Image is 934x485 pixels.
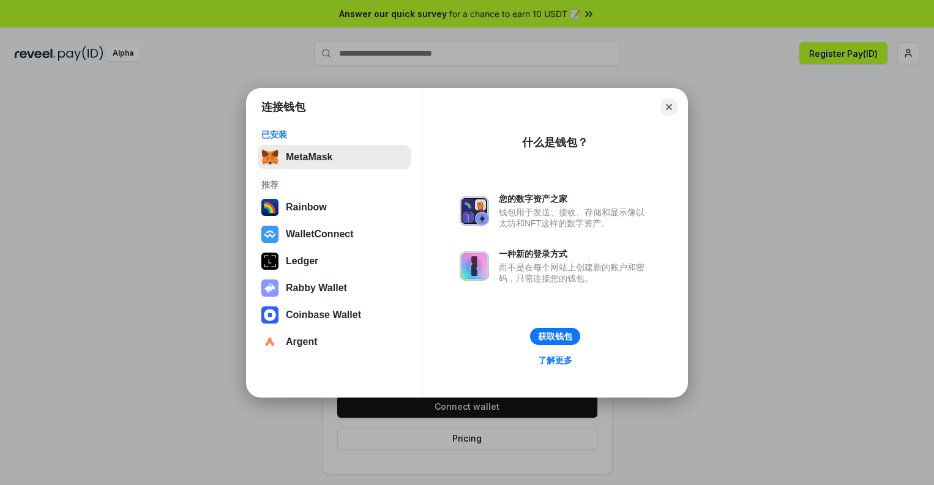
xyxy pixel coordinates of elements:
button: Close [660,98,678,116]
img: svg+xml,%3Csvg%20xmlns%3D%22http%3A%2F%2Fwww.w3.org%2F2000%2Fsvg%22%20fill%3D%22none%22%20viewBox... [261,280,278,297]
div: Argent [286,336,318,347]
img: svg+xml,%3Csvg%20width%3D%2228%22%20height%3D%2228%22%20viewBox%3D%220%200%2028%2028%22%20fill%3D... [261,306,278,324]
img: svg+xml,%3Csvg%20width%3D%2228%22%20height%3D%2228%22%20viewBox%3D%220%200%2028%2028%22%20fill%3D... [261,333,278,350]
div: 已安装 [261,129,408,140]
div: MetaMask [286,152,332,163]
div: 推荐 [261,179,408,190]
button: Rabby Wallet [258,276,411,300]
button: Rainbow [258,195,411,220]
a: 了解更多 [531,352,580,368]
img: svg+xml,%3Csvg%20width%3D%2228%22%20height%3D%2228%22%20viewBox%3D%220%200%2028%2028%22%20fill%3D... [261,226,278,243]
img: svg+xml,%3Csvg%20xmlns%3D%22http%3A%2F%2Fwww.w3.org%2F2000%2Fsvg%22%20fill%3D%22none%22%20viewBox... [460,251,489,281]
div: 什么是钱包？ [522,135,588,150]
div: 获取钱包 [538,331,572,342]
img: svg+xml,%3Csvg%20xmlns%3D%22http%3A%2F%2Fwww.w3.org%2F2000%2Fsvg%22%20fill%3D%22none%22%20viewBox... [460,196,489,226]
div: Ledger [286,256,318,267]
button: MetaMask [258,145,411,169]
button: Argent [258,330,411,354]
div: Rabby Wallet [286,283,347,294]
button: 获取钱包 [530,328,580,345]
button: Coinbase Wallet [258,303,411,327]
div: 钱包用于发送、接收、存储和显示像以太坊和NFT这样的数字资产。 [499,207,651,229]
img: svg+xml,%3Csvg%20width%3D%22120%22%20height%3D%22120%22%20viewBox%3D%220%200%20120%20120%22%20fil... [261,199,278,216]
div: 一种新的登录方式 [499,248,651,259]
img: svg+xml,%3Csvg%20fill%3D%22none%22%20height%3D%2233%22%20viewBox%3D%220%200%2035%2033%22%20width%... [261,149,278,166]
div: 了解更多 [538,355,572,366]
img: svg+xml,%3Csvg%20xmlns%3D%22http%3A%2F%2Fwww.w3.org%2F2000%2Fsvg%22%20width%3D%2228%22%20height%3... [261,253,278,270]
button: WalletConnect [258,222,411,246]
div: Rainbow [286,202,327,213]
div: 而不是在每个网站上创建新的账户和密码，只需连接您的钱包。 [499,262,651,284]
div: Coinbase Wallet [286,309,361,320]
div: 您的数字资产之家 [499,193,651,204]
h1: 连接钱包 [261,100,305,114]
button: Ledger [258,249,411,273]
div: WalletConnect [286,229,354,240]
